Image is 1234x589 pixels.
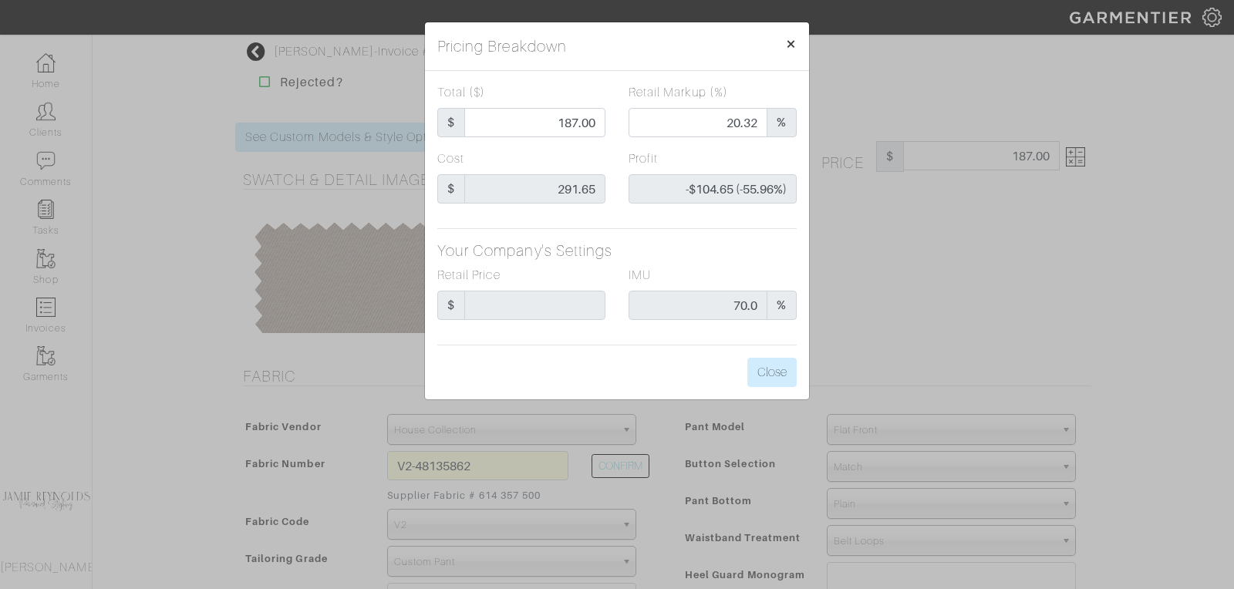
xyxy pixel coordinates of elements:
[437,266,501,284] label: Retail Price
[437,291,465,320] span: $
[437,35,567,58] h5: Pricing Breakdown
[437,150,464,168] label: Cost
[629,83,728,102] label: Retail Markup (%)
[747,358,797,387] button: Close
[629,266,651,284] label: IMU
[437,241,797,260] h5: Your Company's Settings
[767,108,797,137] span: %
[437,174,465,204] span: $
[437,108,465,137] span: $
[629,108,767,137] input: Markup %
[767,291,797,320] span: %
[773,22,809,66] button: Close
[437,83,485,102] label: Total ($)
[785,33,797,54] span: ×
[464,108,605,137] input: Unit Price
[629,150,658,168] label: Profit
